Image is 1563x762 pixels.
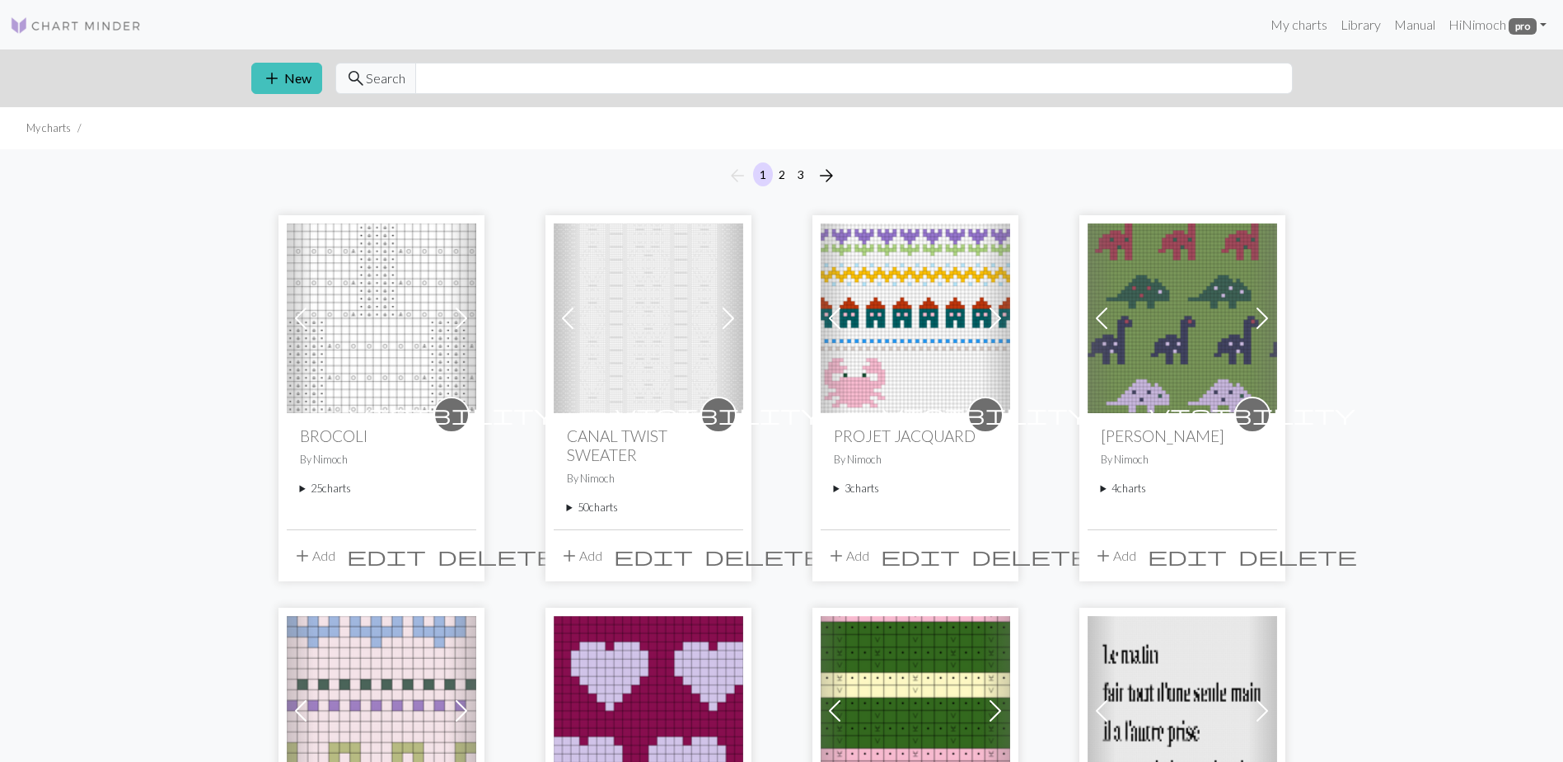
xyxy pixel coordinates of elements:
p: By Nimoch [567,471,730,487]
span: add [826,544,846,567]
span: Search [366,68,405,88]
span: edit [347,544,426,567]
i: private [1149,398,1355,431]
span: delete [971,544,1090,567]
i: Next [817,166,836,186]
h2: [PERSON_NAME] [1101,426,1264,445]
p: By Nimoch [300,452,463,468]
a: Suvine Top [821,701,1010,717]
summary: 4charts [1101,481,1264,496]
span: add [559,544,579,567]
button: Delete [699,540,829,571]
img: Cardino [1088,223,1277,413]
span: add [1093,544,1113,567]
span: arrow_forward [817,164,836,187]
button: Delete [432,540,562,571]
a: Library [1334,8,1388,41]
img: BROCOLI [287,223,476,413]
span: visibility [1149,402,1355,427]
button: Next [810,162,843,189]
button: 3 [791,162,811,186]
span: visibility [615,402,821,427]
span: search [346,67,366,90]
p: By Nimoch [1101,452,1264,468]
span: add [292,544,312,567]
a: Tulipe Cardigan [287,701,476,717]
a: My charts [1264,8,1334,41]
span: edit [1148,544,1227,567]
i: Edit [881,546,960,566]
span: edit [614,544,693,567]
span: add [262,67,282,90]
h2: CANAL TWIST SWEATER [567,426,730,464]
img: PROJET JACQUARD [821,223,1010,413]
button: Edit [1142,540,1233,571]
a: 1.png [1088,701,1277,717]
li: My charts [26,120,71,136]
a: Manual [1388,8,1442,41]
i: Edit [614,546,693,566]
button: Edit [341,540,432,571]
a: Pull Torsadé Mohair [554,308,743,324]
button: 1 [753,162,773,186]
button: 2 [772,162,792,186]
i: private [882,398,1088,431]
button: New [251,63,322,94]
span: delete [704,544,823,567]
i: private [349,398,555,431]
a: HiNimoch pro [1442,8,1553,41]
button: Add [1088,540,1142,571]
i: Edit [1148,546,1227,566]
h2: PROJET JACQUARD [834,426,997,445]
p: By Nimoch [834,452,997,468]
summary: 3charts [834,481,997,496]
i: Edit [347,546,426,566]
span: delete [438,544,556,567]
a: BROCOLI [287,308,476,324]
span: visibility [349,402,555,427]
span: pro [1509,18,1537,35]
img: Logo [10,16,142,35]
a: PROJET JACQUARD [821,308,1010,324]
button: Add [821,540,875,571]
span: visibility [882,402,1088,427]
button: Delete [966,540,1096,571]
summary: 25charts [300,481,463,496]
button: Edit [608,540,699,571]
summary: 50charts [567,500,730,515]
button: Add [554,540,608,571]
nav: Page navigation [721,162,843,189]
a: Cardino [1088,308,1277,324]
span: delete [1238,544,1357,567]
img: Pull Torsadé Mohair [554,223,743,413]
i: private [615,398,821,431]
a: Mon Amour Kids Cardigan [554,701,743,717]
button: Edit [875,540,966,571]
h2: BROCOLI [300,426,463,445]
button: Add [287,540,341,571]
button: Delete [1233,540,1363,571]
span: edit [881,544,960,567]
